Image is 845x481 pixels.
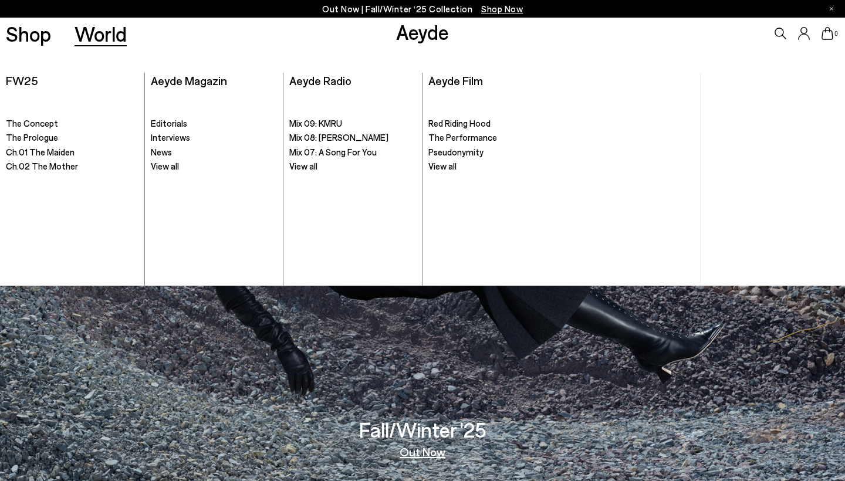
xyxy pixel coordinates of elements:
a: World [75,23,127,44]
a: Aeyde Magazin [151,73,227,87]
span: The Performance [428,132,497,143]
a: Editorials [151,118,278,130]
h3: Magazin [800,263,833,272]
p: Out Now | Fall/Winter ‘25 Collection [322,2,523,16]
span: Red Riding Hood [428,118,491,128]
a: Aeyde Radio [289,73,351,87]
a: Mix 09: KMRU [289,118,416,130]
span: View all [289,161,317,171]
a: Shop [6,23,51,44]
a: News [151,147,278,158]
span: The Concept [6,118,58,128]
a: Ch.01 The Maiden [6,147,138,158]
a: View all [428,161,556,172]
a: Pseudonymity [428,147,556,158]
span: Ch.02 The Mother [6,161,78,171]
a: Mix 07: A Song For You [289,147,416,158]
h3: Aeyde [707,263,731,272]
span: Mix 07: A Song For You [289,147,377,157]
a: Ch.02 The Mother [6,161,138,172]
span: News [151,147,172,157]
a: View all [151,161,278,172]
a: Aeyde Magazin [701,73,839,280]
a: Red Riding Hood [428,118,556,130]
span: View all [428,161,457,171]
span: Mix 08: [PERSON_NAME] [289,132,388,143]
img: ROCHE_PS25_D1_Danielle04_1_5ad3d6fc-07e8-4236-8cdd-f10241b30207_900x.jpg [701,73,839,280]
span: Mix 09: KMRU [289,118,342,128]
a: FW25 [6,73,38,87]
a: The Concept [6,118,138,130]
a: View all [289,161,416,172]
a: Aeyde [396,19,449,44]
a: Interviews [151,132,278,144]
a: Mix 08: [PERSON_NAME] [289,132,416,144]
span: Navigate to /collections/new-in [481,4,523,14]
span: Interviews [151,132,190,143]
span: 0 [833,31,839,37]
a: Aeyde Film [428,73,483,87]
a: 0 [822,27,833,40]
h3: Fall/Winter '25 [359,419,486,440]
a: The Performance [428,132,556,144]
span: Pseudonymity [428,147,484,157]
span: Editorials [151,118,187,128]
span: The Prologue [6,132,58,143]
a: Out Now [400,446,445,458]
span: Ch.01 The Maiden [6,147,75,157]
span: View all [151,161,179,171]
a: The Prologue [6,132,138,144]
